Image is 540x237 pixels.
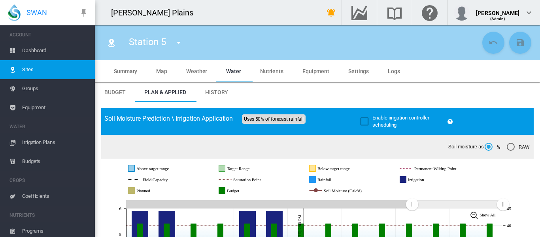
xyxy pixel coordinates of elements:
[302,68,329,74] span: Equipment
[156,68,167,74] span: Map
[448,143,485,150] span: Soil moisture as:
[8,4,21,21] img: SWAN-Landscape-Logo-Colour-drop.png
[22,98,89,117] span: Equipment
[79,8,89,17] md-icon: icon-pin
[144,89,186,95] span: Plan & Applied
[107,38,116,47] md-icon: icon-map-marker-radius
[348,68,369,74] span: Settings
[186,68,207,74] span: Weather
[9,120,89,133] span: WATER
[219,176,290,183] g: Saturation Point
[412,200,503,208] rect: Zoom chart using cursor arrows
[22,79,89,98] span: Groups
[515,38,525,47] md-icon: icon-content-save
[119,232,122,237] tspan: 5
[388,68,400,74] span: Logs
[104,35,119,51] button: Click to go to list of Sites
[22,133,89,152] span: Irrigation Plans
[372,115,429,128] span: Enable irrigation controller scheduling
[114,68,137,74] span: Summary
[219,187,264,194] g: Budget
[128,176,195,183] g: Field Capacity
[174,38,183,47] md-icon: icon-menu-down
[171,35,187,51] button: icon-menu-down
[496,197,510,211] g: Zoom chart using cursor arrows
[507,143,530,151] md-radio-button: RAW
[128,187,176,194] g: Planned
[260,68,283,74] span: Nutrients
[9,209,89,222] span: NUTRIENTS
[310,165,381,172] g: Below target range
[361,114,444,129] md-checkbox: Enable irrigation controller scheduling
[385,8,404,17] md-icon: Search the knowledge base
[26,8,47,17] span: SWAN
[454,5,470,21] img: profile.jpg
[205,89,228,95] span: History
[219,165,278,172] g: Target Range
[119,206,122,211] tspan: 6
[310,176,355,183] g: Rainfall
[476,6,519,14] div: [PERSON_NAME]
[350,8,369,17] md-icon: Go to the Data Hub
[405,197,419,211] g: Zoom chart using cursor arrows
[420,8,439,17] md-icon: Click here for help
[104,115,233,122] span: Soil Moisture Prediction \ Irrigation Application
[22,187,89,206] span: Coefficients
[9,174,89,187] span: CROPS
[490,17,506,21] span: (Admin)
[310,187,391,194] g: Soil Moisture (Calc'd)
[129,36,166,47] span: Station 5
[482,32,504,54] button: Cancel Changes
[480,212,496,217] tspan: Show All
[400,176,450,183] g: Irrigation
[128,165,200,172] g: Above target range
[485,143,500,151] md-radio-button: %
[489,38,498,47] md-icon: icon-undo
[9,28,89,41] span: ACCOUNT
[509,32,531,54] button: Save Changes
[22,60,89,79] span: Sites
[507,206,511,211] tspan: 45
[327,8,336,17] md-icon: icon-bell-ring
[524,8,534,17] md-icon: icon-chevron-down
[22,41,89,60] span: Dashboard
[242,114,306,124] span: Uses 50% of forecast rainfall
[22,152,89,171] span: Budgets
[400,165,488,172] g: Permanent Wilting Point
[226,68,241,74] span: Water
[323,5,339,21] button: icon-bell-ring
[104,89,125,95] span: Budget
[111,7,200,18] div: [PERSON_NAME] Plains
[507,223,511,228] tspan: 40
